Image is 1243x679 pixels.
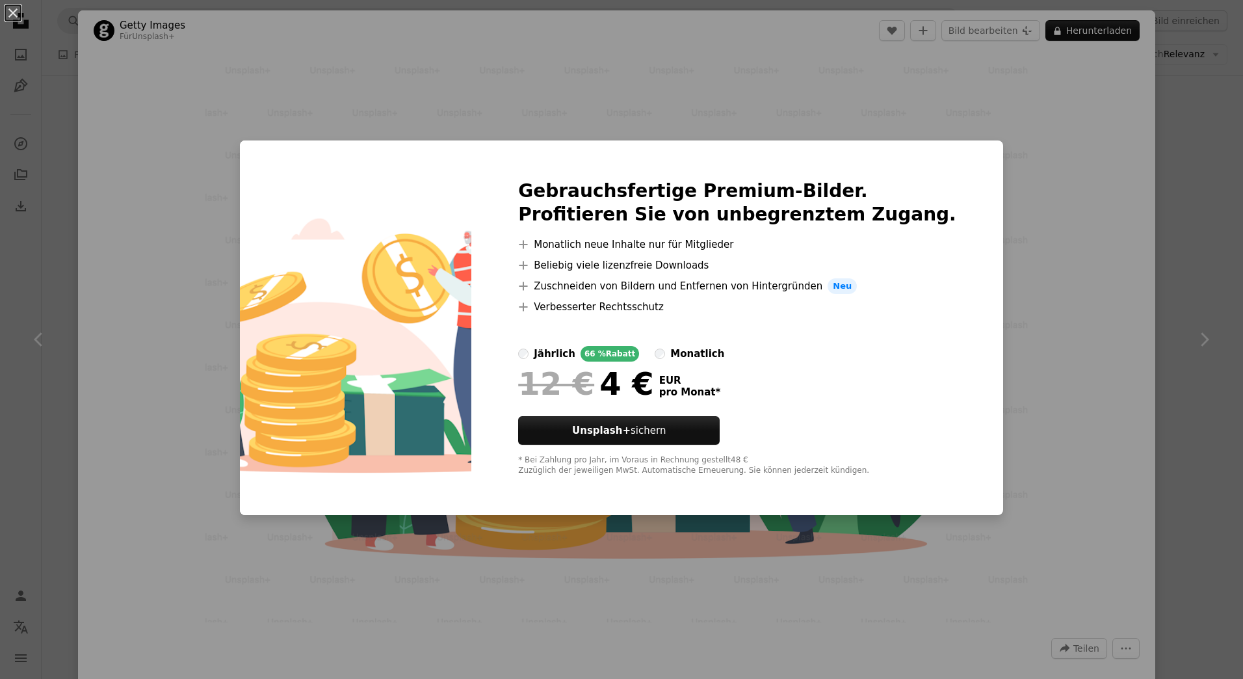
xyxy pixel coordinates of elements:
[659,386,721,398] span: pro Monat *
[518,258,956,273] li: Beliebig viele lizenzfreie Downloads
[659,375,721,386] span: EUR
[518,367,594,401] span: 12 €
[518,349,529,359] input: jährlich66 %Rabatt
[518,237,956,252] li: Monatlich neue Inhalte nur für Mitglieder
[828,278,857,294] span: Neu
[581,346,639,362] div: 66 % Rabatt
[534,346,575,362] div: jährlich
[655,349,665,359] input: monatlich
[518,416,720,445] button: Unsplash+sichern
[670,346,724,362] div: monatlich
[518,455,956,476] div: * Bei Zahlung pro Jahr, im Voraus in Rechnung gestellt 48 € Zuzüglich der jeweiligen MwSt. Automa...
[518,278,956,294] li: Zuschneiden von Bildern und Entfernen von Hintergründen
[240,140,471,515] img: premium_vector-1682301574631-a9a451362d27
[518,180,956,226] h2: Gebrauchsfertige Premium-Bilder. Profitieren Sie von unbegrenztem Zugang.
[572,425,631,436] strong: Unsplash+
[518,299,956,315] li: Verbesserter Rechtsschutz
[518,367,653,401] div: 4 €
